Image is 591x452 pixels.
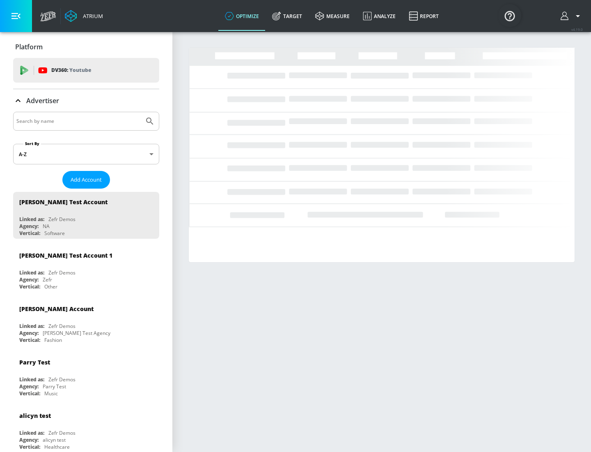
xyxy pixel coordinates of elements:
[69,66,91,74] p: Youtube
[44,230,65,237] div: Software
[13,299,159,346] div: [PERSON_NAME] AccountLinked as:Zefr DemosAgency:[PERSON_NAME] Test AgencyVertical:Fashion
[19,436,39,443] div: Agency:
[48,429,76,436] div: Zefr Demos
[43,276,52,283] div: Zefr
[19,337,40,344] div: Vertical:
[44,443,70,450] div: Healthcare
[19,251,112,259] div: [PERSON_NAME] Test Account 1
[13,352,159,399] div: Parry TestLinked as:Zefr DemosAgency:Parry TestVertical:Music
[15,42,43,51] p: Platform
[19,376,44,383] div: Linked as:
[356,1,402,31] a: Analyze
[13,245,159,292] div: [PERSON_NAME] Test Account 1Linked as:Zefr DemosAgency:ZefrVertical:Other
[571,27,583,32] span: v 4.19.0
[13,58,159,83] div: DV360: Youtube
[309,1,356,31] a: measure
[19,429,44,436] div: Linked as:
[43,383,66,390] div: Parry Test
[43,436,66,443] div: alicyn test
[48,323,76,330] div: Zefr Demos
[19,323,44,330] div: Linked as:
[19,330,39,337] div: Agency:
[13,89,159,112] div: Advertiser
[19,276,39,283] div: Agency:
[19,305,94,313] div: [PERSON_NAME] Account
[13,192,159,239] div: [PERSON_NAME] Test AccountLinked as:Zefr DemosAgency:NAVertical:Software
[19,198,108,206] div: [PERSON_NAME] Test Account
[19,412,51,420] div: alicyn test
[80,12,103,20] div: Atrium
[218,1,266,31] a: optimize
[19,230,40,237] div: Vertical:
[13,35,159,58] div: Platform
[19,216,44,223] div: Linked as:
[19,443,40,450] div: Vertical:
[44,390,58,397] div: Music
[48,269,76,276] div: Zefr Demos
[19,283,40,290] div: Vertical:
[51,66,91,75] p: DV360:
[43,330,110,337] div: [PERSON_NAME] Test Agency
[19,223,39,230] div: Agency:
[65,10,103,22] a: Atrium
[71,175,102,184] span: Add Account
[19,358,50,366] div: Parry Test
[402,1,445,31] a: Report
[16,116,141,127] input: Search by name
[48,216,76,223] div: Zefr Demos
[62,171,110,189] button: Add Account
[19,383,39,390] div: Agency:
[23,141,41,146] label: Sort By
[44,337,62,344] div: Fashion
[266,1,309,31] a: Target
[19,390,40,397] div: Vertical:
[26,96,59,105] p: Advertiser
[498,4,521,27] button: Open Resource Center
[43,223,50,230] div: NA
[48,376,76,383] div: Zefr Demos
[44,283,57,290] div: Other
[13,144,159,164] div: A-Z
[19,269,44,276] div: Linked as:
